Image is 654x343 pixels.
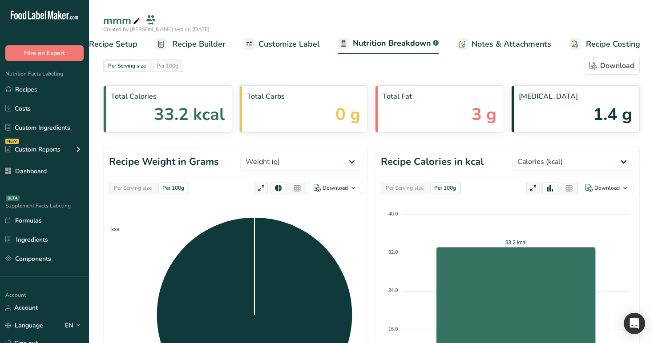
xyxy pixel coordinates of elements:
[172,38,226,50] span: Recipe Builder
[89,38,137,50] span: Recipe Setup
[72,34,137,54] a: Recipe Setup
[388,211,398,216] tspan: 40.0
[593,102,632,127] span: 1.4 g
[472,38,551,50] span: Notes & Attachments
[5,145,61,154] div: Custom Reports
[258,38,320,50] span: Customize Label
[335,102,360,127] span: 0 g
[519,91,633,102] span: [MEDICAL_DATA]
[431,183,460,193] div: Per 100g
[624,313,645,334] div: Open Intercom Messenger
[456,34,551,54] a: Notes & Attachments
[5,139,19,144] div: NEW
[594,184,620,192] div: Download
[5,45,84,61] button: Hire an Expert
[381,155,484,169] h1: Recipe Calories in kcal
[569,34,640,54] a: Recipe Costing
[243,34,320,54] a: Customize Label
[153,61,182,71] div: Per 100g
[103,12,142,28] div: mmm
[308,182,362,194] button: Download
[388,249,398,255] tspan: 32.0
[247,91,361,102] span: Total Carbs
[589,60,634,71] div: Download
[105,61,149,71] div: Per Serving size
[105,226,119,232] span: sss
[353,37,431,49] span: Nutrition Breakdown
[5,318,43,333] a: Language
[580,182,634,194] button: Download
[6,195,20,201] div: BETA
[388,287,398,293] tspan: 24.0
[383,91,497,102] span: Total Fat
[338,33,439,55] a: Nutrition Breakdown
[65,320,84,331] div: EN
[154,102,225,127] span: 33.2 kcal
[382,183,427,193] div: Per Serving size
[111,91,225,102] span: Total Calories
[586,38,640,50] span: Recipe Costing
[584,57,640,75] button: Download
[159,183,188,193] div: Per 100g
[388,326,398,331] tspan: 16.0
[472,102,497,127] span: 3 g
[109,155,219,169] h1: Recipe Weight in Grams
[323,184,348,192] div: Download
[103,26,210,33] span: Created by [PERSON_NAME] test on [DATE]
[155,34,226,54] a: Recipe Builder
[110,183,155,193] div: Per Serving size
